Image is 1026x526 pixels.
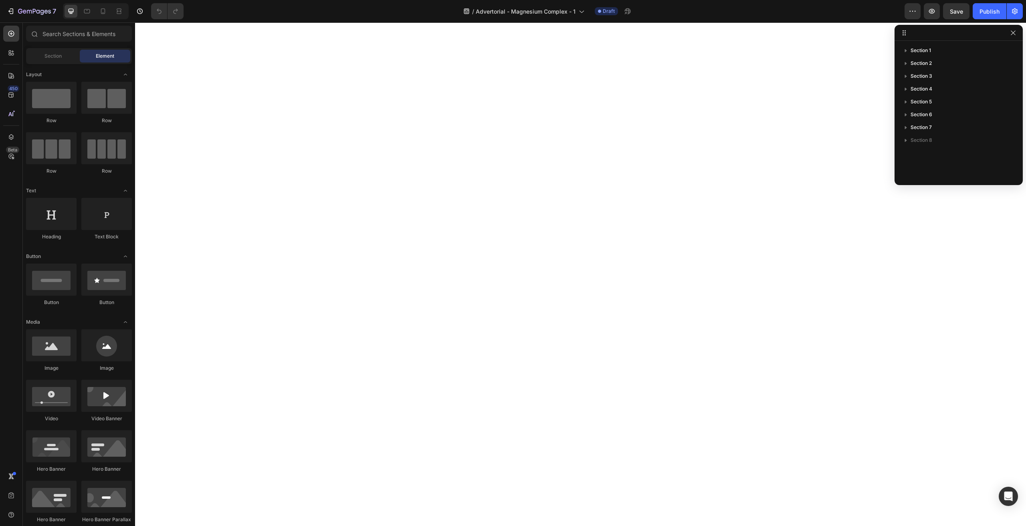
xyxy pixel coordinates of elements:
span: Section [44,52,62,60]
span: Media [26,318,40,326]
span: Section 3 [911,72,932,80]
span: Section 7 [911,123,932,131]
div: Hero Banner [81,466,132,473]
div: Undo/Redo [151,3,184,19]
span: / [472,7,474,16]
div: Video [26,415,77,422]
button: Save [943,3,969,19]
iframe: Design area [135,22,1026,526]
span: Section 8 [911,136,932,144]
div: Image [26,365,77,372]
span: Save [950,8,963,15]
span: Toggle open [119,184,132,197]
span: Section 1 [911,46,931,54]
span: Draft [603,8,615,15]
div: Hero Banner [26,466,77,473]
span: Layout [26,71,42,78]
div: Open Intercom Messenger [999,487,1018,506]
span: Section 6 [911,111,932,119]
span: Toggle open [119,250,132,263]
div: Video Banner [81,415,132,422]
div: Image [81,365,132,372]
div: 450 [8,85,19,92]
div: Publish [980,7,1000,16]
span: Toggle open [119,68,132,81]
div: Row [26,167,77,175]
div: Beta [6,147,19,153]
button: 7 [3,3,60,19]
span: Element [96,52,114,60]
span: Section 2 [911,59,932,67]
div: Row [26,117,77,124]
span: Button [26,253,41,260]
div: Hero Banner Parallax [81,516,132,523]
span: Section 5 [911,98,932,106]
span: Section 4 [911,85,932,93]
p: 7 [53,6,56,16]
div: Text Block [81,233,132,240]
input: Search Sections & Elements [26,26,132,42]
div: Heading [26,233,77,240]
span: Advertorial - Magnesium Complex - 1 [476,7,576,16]
div: Button [81,299,132,306]
div: Button [26,299,77,306]
button: Publish [973,3,1006,19]
div: Hero Banner [26,516,77,523]
span: Text [26,187,36,194]
div: Row [81,117,132,124]
span: Toggle open [119,316,132,328]
div: Row [81,167,132,175]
